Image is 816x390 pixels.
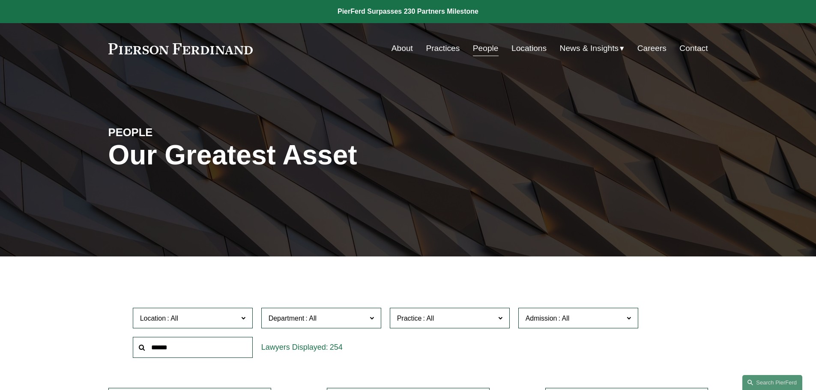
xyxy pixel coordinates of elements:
span: Practice [397,315,422,322]
span: Department [269,315,305,322]
a: Locations [511,40,547,57]
span: News & Insights [560,41,619,56]
a: People [473,40,499,57]
span: 254 [330,343,343,351]
span: Admission [526,315,557,322]
a: Contact [679,40,708,57]
span: Location [140,315,166,322]
h4: PEOPLE [108,125,258,139]
a: Practices [426,40,460,57]
a: Search this site [742,375,802,390]
a: About [392,40,413,57]
a: Careers [637,40,667,57]
h1: Our Greatest Asset [108,140,508,171]
a: folder dropdown [560,40,625,57]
